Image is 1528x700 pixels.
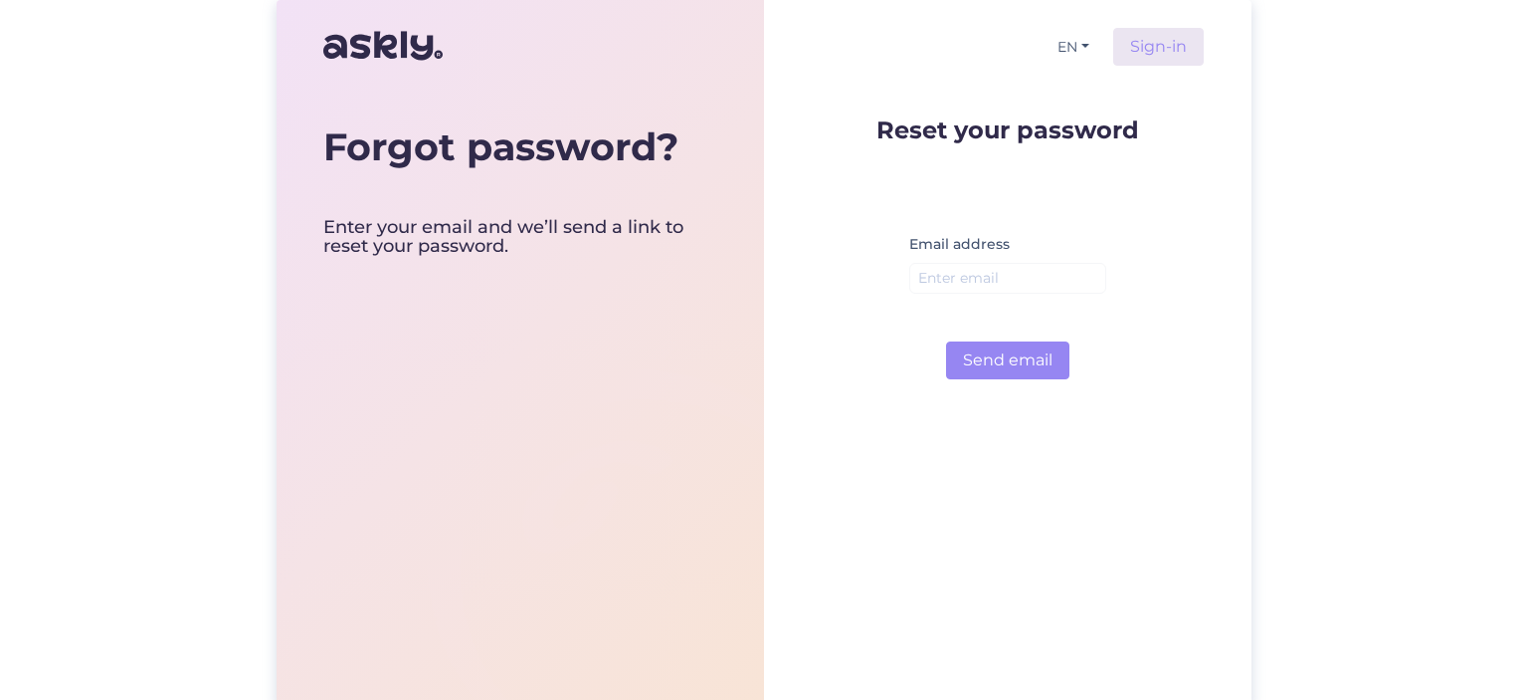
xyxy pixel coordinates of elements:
[1050,33,1097,62] button: EN
[323,218,717,258] div: Enter your email and we’ll send a link to reset your password.
[323,124,717,170] div: Forgot password?
[876,117,1139,142] p: Reset your password
[909,263,1106,294] input: Enter email
[1113,28,1204,66] a: Sign-in
[323,22,443,70] img: Askly
[909,234,1010,255] label: Email address
[946,342,1069,379] button: Send email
